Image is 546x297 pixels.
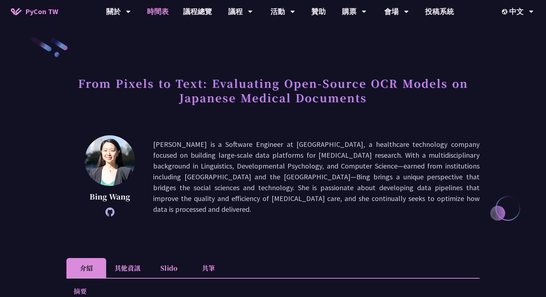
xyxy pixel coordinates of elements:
[11,8,22,15] img: Home icon of PyCon TW 2025
[502,9,509,14] img: Locale Icon
[188,258,228,278] li: 共筆
[84,191,135,202] p: Bing Wang
[25,6,58,17] span: PyCon TW
[74,286,458,296] p: 摘要
[84,135,135,186] img: Bing Wang
[66,258,106,278] li: 介紹
[149,258,188,278] li: Slido
[66,72,480,108] h1: From Pixels to Text: Evaluating Open-Source OCR Models on Japanese Medical Documents
[4,3,65,21] a: PyCon TW
[106,258,149,278] li: 其他資訊
[153,139,480,215] p: [PERSON_NAME] is a Software Engineer at [GEOGRAPHIC_DATA], a healthcare technology company focuse...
